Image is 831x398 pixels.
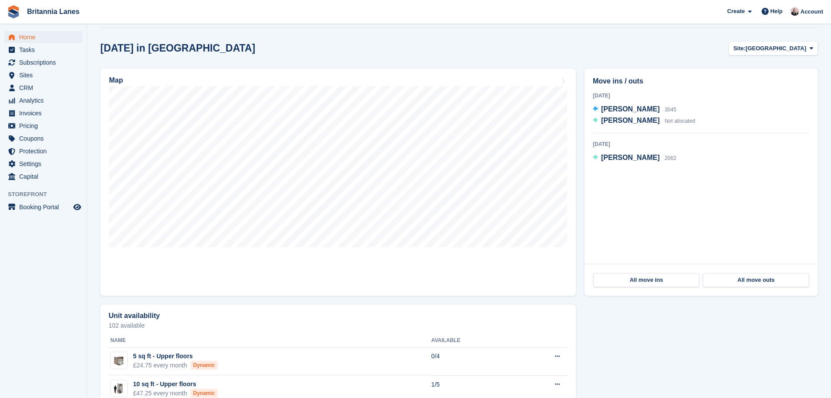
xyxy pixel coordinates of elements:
span: Protection [19,145,72,157]
a: [PERSON_NAME] 2062 [593,152,676,164]
h2: Map [109,76,123,84]
button: Site: [GEOGRAPHIC_DATA] [728,41,818,55]
span: Help [770,7,783,16]
img: stora-icon-8386f47178a22dfd0bd8f6a31ec36ba5ce8667c1dd55bd0f319d3a0aa187defe.svg [7,5,20,18]
a: menu [4,69,82,81]
img: Locker%20Small%20-%20Plain.jpg [111,352,127,369]
a: menu [4,82,82,94]
a: menu [4,44,82,56]
p: 102 available [109,322,568,329]
td: 0/4 [431,347,515,375]
span: [PERSON_NAME] [601,154,660,161]
span: Analytics [19,94,72,107]
span: Home [19,31,72,43]
span: 3045 [665,107,677,113]
a: menu [4,120,82,132]
span: Tasks [19,44,72,56]
a: menu [4,31,82,43]
div: [DATE] [593,92,810,100]
th: Available [431,334,515,348]
span: Settings [19,158,72,170]
div: Dynamic [191,361,218,370]
span: Account [800,7,823,16]
h2: [DATE] in [GEOGRAPHIC_DATA] [100,42,255,54]
span: Sites [19,69,72,81]
img: 10-sqft-unit.jpg [111,382,127,395]
a: menu [4,145,82,157]
span: Subscriptions [19,56,72,69]
div: Dynamic [191,389,218,398]
a: [PERSON_NAME] Not allocated [593,115,695,127]
a: Preview store [72,202,82,212]
h2: Move ins / outs [593,76,810,87]
a: All move outs [703,273,809,287]
a: Britannia Lanes [24,4,83,19]
a: menu [4,94,82,107]
a: All move ins [593,273,699,287]
a: menu [4,158,82,170]
span: 2062 [665,155,677,161]
div: 5 sq ft - Upper floors [133,352,218,361]
img: Alexandra Lane [790,7,799,16]
a: [PERSON_NAME] 3045 [593,104,676,115]
span: Site: [733,44,746,53]
a: menu [4,132,82,145]
span: Pricing [19,120,72,132]
span: Storefront [8,190,87,199]
div: £24.75 every month [133,361,218,370]
span: [GEOGRAPHIC_DATA] [746,44,806,53]
span: Create [727,7,745,16]
div: [DATE] [593,140,810,148]
span: Coupons [19,132,72,145]
span: Booking Portal [19,201,72,213]
a: menu [4,107,82,119]
span: CRM [19,82,72,94]
h2: Unit availability [109,312,160,320]
span: [PERSON_NAME] [601,117,660,124]
a: menu [4,56,82,69]
span: Not allocated [665,118,695,124]
a: menu [4,170,82,183]
a: Map [100,69,576,296]
span: [PERSON_NAME] [601,105,660,113]
span: Capital [19,170,72,183]
div: £47.25 every month [133,389,218,398]
th: Name [109,334,431,348]
a: menu [4,201,82,213]
span: Invoices [19,107,72,119]
div: 10 sq ft - Upper floors [133,380,218,389]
